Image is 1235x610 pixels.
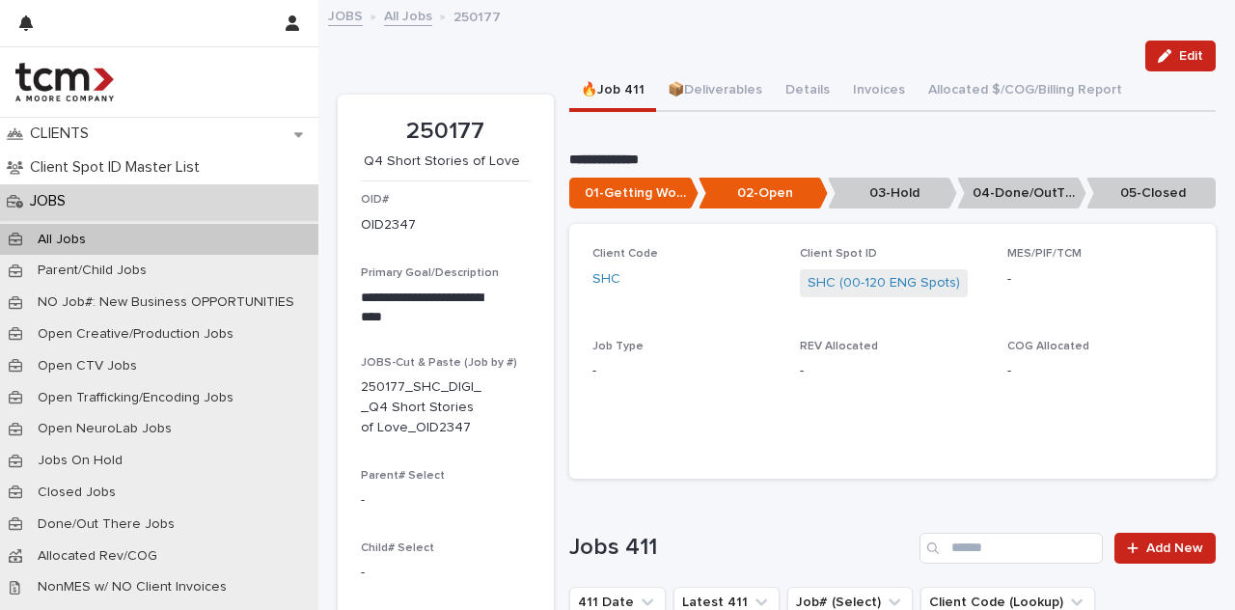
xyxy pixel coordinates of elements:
p: Allocated Rev/COG [22,548,173,565]
p: 250177 [361,118,531,146]
p: Done/Out There Jobs [22,516,190,533]
p: Open Creative/Production Jobs [22,326,249,343]
p: Client Spot ID Master List [22,158,215,177]
span: Client Spot ID [800,248,877,260]
span: Edit [1179,49,1203,63]
p: 04-Done/OutThere [957,178,1086,209]
p: Open CTV Jobs [22,358,152,374]
p: - [1007,361,1192,381]
p: CLIENTS [22,125,104,143]
p: - [361,563,531,583]
span: Primary Goal/Description [361,267,499,279]
span: Add New [1146,541,1203,555]
input: Search [919,533,1103,564]
p: 250177_SHC_DIGI__Q4 Short Stories of Love_OID2347 [361,377,484,437]
p: Q4 Short Stories of Love [361,153,523,170]
p: NO Job#: New Business OPPORTUNITIES [22,294,310,311]
span: MES/PIF/TCM [1007,248,1082,260]
p: All Jobs [22,232,101,248]
p: Parent/Child Jobs [22,263,162,279]
p: - [361,490,531,511]
p: Jobs On Hold [22,453,138,469]
button: Invoices [841,71,917,112]
p: - [1007,269,1192,290]
a: Add New [1114,533,1216,564]
a: JOBS [328,4,363,26]
a: SHC [592,269,620,290]
span: Client Code [592,248,658,260]
span: Parent# Select [361,470,445,482]
p: 05-Closed [1086,178,1216,209]
p: Closed Jobs [22,485,131,501]
p: Open NeuroLab Jobs [22,421,187,437]
span: REV Allocated [800,341,878,352]
button: Edit [1145,41,1216,71]
span: Job Type [592,341,644,352]
span: JOBS-Cut & Paste (Job by #) [361,357,517,369]
h1: Jobs 411 [569,534,912,562]
a: All Jobs [384,4,432,26]
p: 03-Hold [828,178,957,209]
p: 250177 [453,5,501,26]
button: Details [774,71,841,112]
p: 02-Open [699,178,828,209]
button: 🔥Job 411 [569,71,656,112]
a: SHC (00-120 ENG Spots) [808,273,960,293]
p: 01-Getting Work [569,178,699,209]
p: JOBS [22,192,81,210]
img: 4hMmSqQkux38exxPVZHQ [15,63,114,101]
p: NonMES w/ NO Client Invoices [22,579,242,596]
p: OID2347 [361,215,416,236]
button: Allocated $/COG/Billing Report [917,71,1134,112]
span: COG Allocated [1007,341,1089,352]
button: 📦Deliverables [656,71,774,112]
p: - [800,361,984,381]
span: OID# [361,194,389,206]
span: Child# Select [361,542,434,554]
p: - [592,361,777,381]
p: Open Trafficking/Encoding Jobs [22,390,249,406]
